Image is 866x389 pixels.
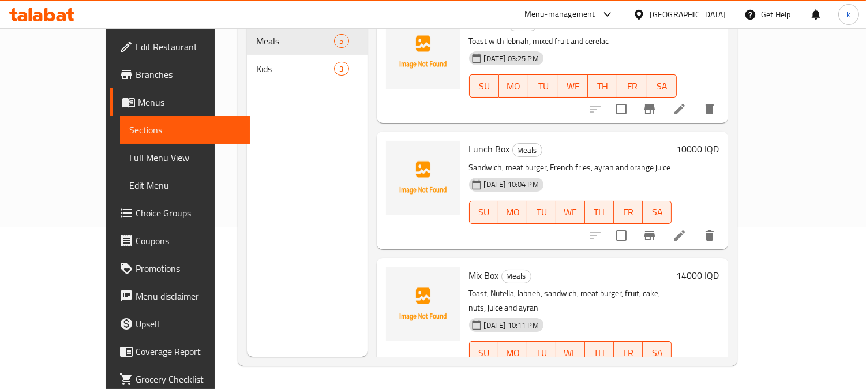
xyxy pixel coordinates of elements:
[256,34,334,48] span: Meals
[474,204,494,220] span: SU
[386,15,460,89] img: Baby Box
[528,74,558,98] button: TU
[110,310,250,338] a: Upsell
[561,345,580,361] span: WE
[647,74,677,98] button: SA
[846,8,850,21] span: k
[136,261,241,275] span: Promotions
[652,78,672,95] span: SA
[618,204,638,220] span: FR
[498,341,527,364] button: MO
[469,34,677,48] p: Toast with lebnah, mixed fruit and cerelac
[676,267,719,283] h6: 14000 IQD
[561,204,580,220] span: WE
[386,141,460,215] img: Lunch Box
[110,227,250,255] a: Coupons
[498,201,527,224] button: MO
[647,345,667,361] span: SA
[129,178,241,192] span: Edit Menu
[247,27,368,55] div: Meals5
[532,345,552,361] span: TU
[136,40,241,54] span: Edit Restaurant
[588,74,617,98] button: TH
[618,345,638,361] span: FR
[617,74,647,98] button: FR
[503,204,523,220] span: MO
[696,95,723,123] button: delete
[556,341,585,364] button: WE
[469,341,498,364] button: SU
[512,143,542,157] div: Meals
[643,341,672,364] button: SA
[474,345,494,361] span: SU
[386,267,460,341] img: Mix Box
[247,23,368,87] nav: Menu sections
[110,282,250,310] a: Menu disclaimer
[474,78,494,95] span: SU
[533,78,553,95] span: TU
[469,286,672,315] p: Toast, Nutella, labneh, sandwich, meat burger, fruit, cake, nuts, juice and ayran
[585,341,614,364] button: TH
[120,171,250,199] a: Edit Menu
[636,95,663,123] button: Branch-specific-item
[129,151,241,164] span: Full Menu View
[110,255,250,282] a: Promotions
[479,53,543,64] span: [DATE] 03:25 PM
[469,267,499,284] span: Mix Box
[136,206,241,220] span: Choice Groups
[120,116,250,144] a: Sections
[504,78,524,95] span: MO
[556,201,585,224] button: WE
[110,61,250,88] a: Branches
[513,144,542,157] span: Meals
[527,201,556,224] button: TU
[469,201,498,224] button: SU
[136,68,241,81] span: Branches
[256,62,334,76] span: Kids
[335,36,348,47] span: 5
[527,341,556,364] button: TU
[643,201,672,224] button: SA
[479,179,543,190] span: [DATE] 10:04 PM
[499,74,528,98] button: MO
[622,78,642,95] span: FR
[479,320,543,331] span: [DATE] 10:11 PM
[136,372,241,386] span: Grocery Checklist
[136,289,241,303] span: Menu disclaimer
[334,62,348,76] div: items
[614,201,643,224] button: FR
[590,204,609,220] span: TH
[503,345,523,361] span: MO
[558,74,588,98] button: WE
[673,229,687,242] a: Edit menu item
[590,345,609,361] span: TH
[110,338,250,365] a: Coverage Report
[469,160,672,175] p: Sandwich, meat burger, French fries, ayran and orange juice
[334,34,348,48] div: items
[138,95,241,109] span: Menus
[110,33,250,61] a: Edit Restaurant
[673,102,687,116] a: Edit menu item
[502,270,531,283] span: Meals
[585,201,614,224] button: TH
[681,15,719,31] h6: 6250 IQD
[335,63,348,74] span: 3
[110,199,250,227] a: Choice Groups
[647,204,667,220] span: SA
[609,97,633,121] span: Select to update
[136,345,241,358] span: Coverage Report
[676,141,719,157] h6: 10000 IQD
[136,317,241,331] span: Upsell
[593,78,613,95] span: TH
[696,222,723,249] button: delete
[614,341,643,364] button: FR
[120,144,250,171] a: Full Menu View
[650,8,726,21] div: [GEOGRAPHIC_DATA]
[469,74,499,98] button: SU
[469,140,510,158] span: Lunch Box
[247,55,368,83] div: Kids3
[563,78,583,95] span: WE
[136,234,241,248] span: Coupons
